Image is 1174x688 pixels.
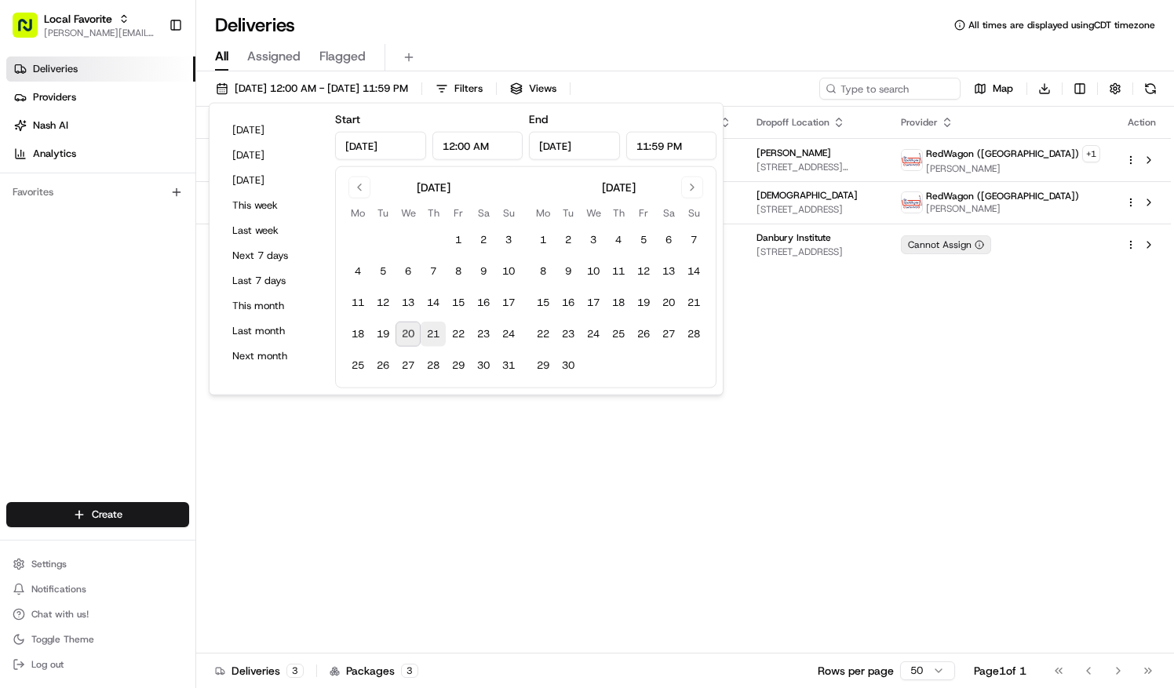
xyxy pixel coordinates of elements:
button: This month [225,295,319,317]
button: Chat with us! [6,603,189,625]
label: End [529,112,548,126]
button: Go to previous month [348,177,370,198]
button: 13 [656,259,681,284]
button: Toggle Theme [6,628,189,650]
button: [DATE] 12:00 AM - [DATE] 11:59 PM [209,78,415,100]
button: 1 [446,228,471,253]
button: Notifications [6,578,189,600]
span: Assigned [247,47,301,66]
div: 💻 [133,309,145,322]
button: 17 [581,290,606,315]
button: [PERSON_NAME][EMAIL_ADDRESS][PERSON_NAME][DOMAIN_NAME] [44,27,156,39]
button: 12 [370,290,396,315]
span: All [215,47,228,66]
button: 17 [496,290,521,315]
img: time_to_eat_nevada_logo [902,150,922,170]
a: 📗Knowledge Base [9,301,126,329]
th: Tuesday [370,205,396,221]
button: 24 [496,322,521,347]
button: This week [225,195,319,217]
button: 27 [396,353,421,378]
button: 4 [345,259,370,284]
button: 15 [446,290,471,315]
div: [DATE] [602,180,636,195]
img: 1732323095091-59ea418b-cfe3-43c8-9ae0-d0d06d6fd42c [33,149,61,177]
span: Create [92,508,122,522]
button: 2 [556,228,581,253]
button: 23 [471,322,496,347]
button: 3 [496,228,521,253]
th: Saturday [471,205,496,221]
span: [DATE] [220,242,252,255]
th: Sunday [496,205,521,221]
div: Action [1125,116,1158,129]
span: Danbury Institute [757,231,831,244]
button: 16 [556,290,581,315]
a: Providers [6,85,195,110]
button: 20 [656,290,681,315]
div: Favorites [6,180,189,205]
th: Friday [446,205,471,221]
button: 21 [681,290,706,315]
button: 8 [530,259,556,284]
div: Packages [330,663,418,679]
span: All times are displayed using CDT timezone [968,19,1155,31]
th: Tuesday [556,205,581,221]
button: 16 [471,290,496,315]
span: Pylon [156,346,190,358]
button: 2 [471,228,496,253]
th: Thursday [421,205,446,221]
th: Thursday [606,205,631,221]
button: 12 [631,259,656,284]
button: 25 [345,353,370,378]
button: 8 [446,259,471,284]
span: [DEMOGRAPHIC_DATA] [757,189,858,202]
div: Deliveries [215,663,304,679]
button: 6 [656,228,681,253]
button: 10 [581,259,606,284]
span: Views [529,82,556,96]
button: 9 [471,259,496,284]
span: Provider [901,116,938,129]
button: [DATE] [225,144,319,166]
th: Monday [530,205,556,221]
div: 📗 [16,309,28,322]
span: Toggle Theme [31,633,94,646]
button: Next 7 days [225,245,319,267]
span: Settings [31,558,67,570]
span: Providers [33,90,76,104]
button: 30 [471,353,496,378]
input: Clear [41,100,259,117]
img: Dianne Alexi Soriano [16,228,41,253]
img: Nash [16,15,47,46]
input: Date [529,132,620,160]
button: Local Favorite[PERSON_NAME][EMAIL_ADDRESS][PERSON_NAME][DOMAIN_NAME] [6,6,162,44]
span: [STREET_ADDRESS] [757,246,876,258]
button: 26 [370,353,396,378]
span: Map [993,82,1013,96]
button: 26 [631,322,656,347]
button: Refresh [1139,78,1161,100]
button: [DATE] [225,169,319,191]
span: [DATE] 12:00 AM - [DATE] 11:59 PM [235,82,408,96]
button: 18 [345,322,370,347]
p: Welcome 👋 [16,62,286,87]
button: See all [243,200,286,219]
input: Time [432,132,523,160]
img: time_to_eat_nevada_logo [902,192,922,213]
a: Powered byPylon [111,345,190,358]
th: Sunday [681,205,706,221]
button: Map [967,78,1020,100]
span: Filters [454,82,483,96]
button: [DATE] [225,119,319,141]
button: 27 [656,322,681,347]
button: Last 7 days [225,270,319,292]
span: [PERSON_NAME] [PERSON_NAME] [49,242,208,255]
button: 14 [681,259,706,284]
button: 21 [421,322,446,347]
span: [PERSON_NAME] [757,147,831,159]
button: Log out [6,653,189,675]
button: 24 [581,322,606,347]
button: 25 [606,322,631,347]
